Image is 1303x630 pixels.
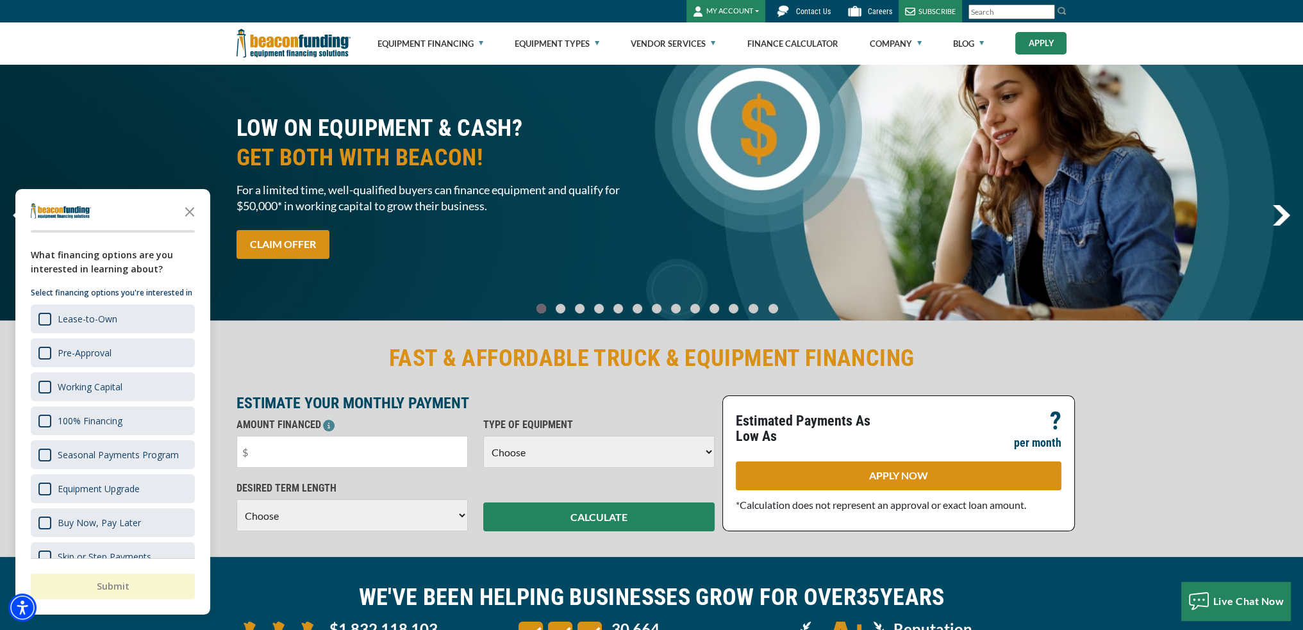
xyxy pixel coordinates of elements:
a: Go To Slide 8 [687,303,702,314]
a: Go To Slide 2 [572,303,587,314]
div: Accessibility Menu [8,593,37,622]
p: ESTIMATE YOUR MONTHLY PAYMENT [237,395,715,411]
a: Clear search text [1042,7,1052,17]
a: Finance Calculator [747,23,838,64]
a: Company [870,23,922,64]
div: Equipment Upgrade [31,474,195,503]
h2: FAST & AFFORDABLE TRUCK & EQUIPMENT FINANCING [237,344,1067,373]
p: DESIRED TERM LENGTH [237,481,468,496]
span: For a limited time, well-qualified buyers can finance equipment and qualify for $50,000* in worki... [237,182,644,214]
p: Select financing options you're interested in [31,286,195,299]
button: Submit [31,574,195,599]
a: CLAIM OFFER [237,230,329,259]
input: $ [237,436,468,468]
div: Skip or Step Payments [58,551,151,563]
p: per month [1014,435,1061,451]
div: Equipment Upgrade [58,483,140,495]
a: Go To Slide 12 [765,303,781,314]
a: Go To Slide 4 [610,303,626,314]
h2: WE'VE BEEN HELPING BUSINESSES GROW FOR OVER YEARS [237,583,1067,612]
button: Live Chat Now [1181,582,1291,620]
div: Buy Now, Pay Later [31,508,195,537]
div: Seasonal Payments Program [31,440,195,469]
h2: LOW ON EQUIPMENT & CASH? [237,113,644,172]
span: 35 [856,584,880,611]
div: Working Capital [58,381,122,393]
p: Estimated Payments As Low As [736,413,891,444]
a: previous [13,205,30,226]
div: Pre-Approval [58,347,112,359]
a: Vendor Services [631,23,715,64]
a: Go To Slide 5 [629,303,645,314]
button: Close the survey [177,198,203,224]
div: Buy Now, Pay Later [58,517,141,529]
img: Right Navigator [1272,205,1290,226]
a: Apply [1015,32,1066,54]
div: What financing options are you interested in learning about? [31,248,195,276]
div: Skip or Step Payments [31,542,195,571]
img: Left Navigator [13,205,30,226]
div: 100% Financing [31,406,195,435]
span: GET BOTH WITH BEACON! [237,143,644,172]
span: *Calculation does not represent an approval or exact loan amount. [736,499,1026,511]
a: Go To Slide 9 [706,303,722,314]
p: AMOUNT FINANCED [237,417,468,433]
p: TYPE OF EQUIPMENT [483,417,715,433]
span: Careers [868,7,892,16]
a: next [1272,205,1290,226]
div: Survey [15,189,210,615]
div: 100% Financing [58,415,122,427]
a: Go To Slide 1 [552,303,568,314]
img: Beacon Funding Corporation logo [237,22,351,64]
button: CALCULATE [483,502,715,531]
a: Go To Slide 10 [726,303,742,314]
p: ? [1050,413,1061,429]
span: Contact Us [796,7,831,16]
div: Lease-to-Own [31,304,195,333]
input: Search [968,4,1055,19]
a: Go To Slide 3 [591,303,606,314]
a: APPLY NOW [736,461,1061,490]
a: Equipment Financing [378,23,483,64]
span: Live Chat Now [1213,595,1284,607]
div: Working Capital [31,372,195,401]
img: Company logo [31,203,91,219]
a: Equipment Types [515,23,599,64]
a: Go To Slide 6 [649,303,664,314]
div: Pre-Approval [31,338,195,367]
a: Go To Slide 0 [533,303,549,314]
a: Go To Slide 7 [668,303,683,314]
a: Go To Slide 11 [745,303,761,314]
a: Blog [953,23,984,64]
div: Seasonal Payments Program [58,449,179,461]
img: Search [1057,6,1067,16]
div: Lease-to-Own [58,313,117,325]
